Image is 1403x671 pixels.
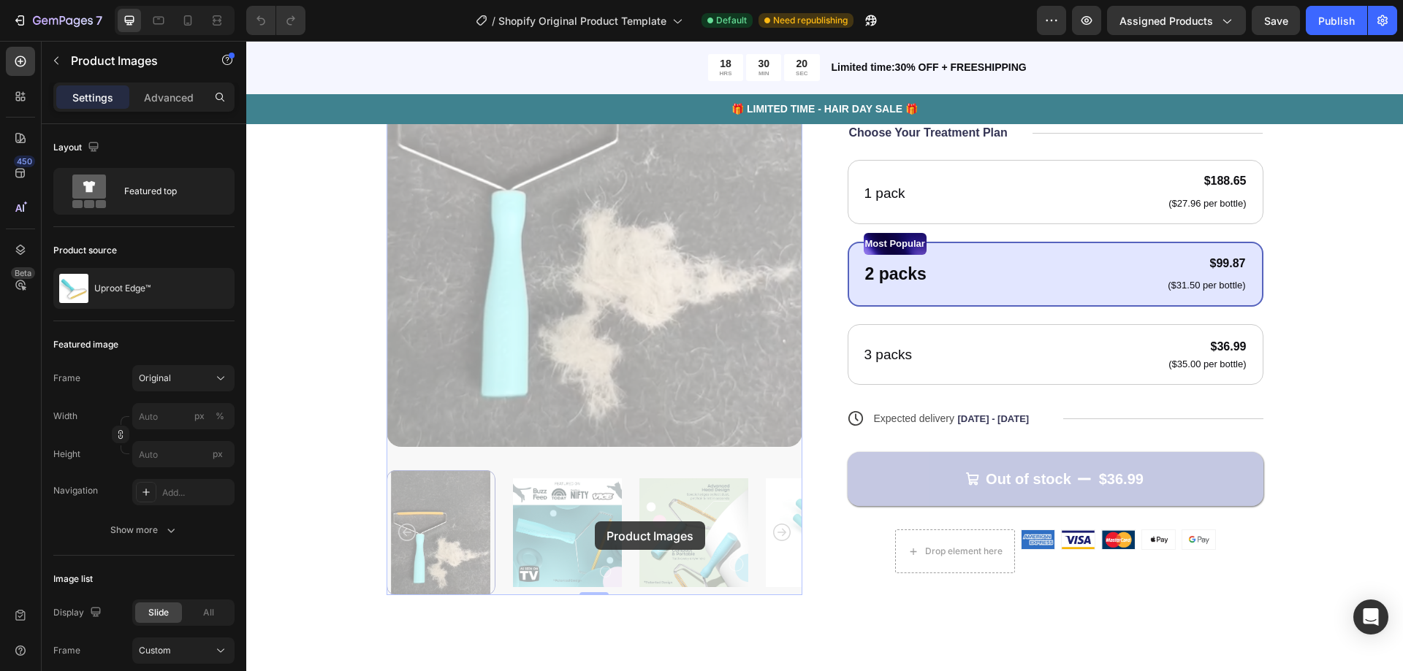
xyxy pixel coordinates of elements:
[211,407,229,425] button: px
[72,90,113,105] p: Settings
[246,6,305,35] div: Undo/Redo
[492,13,495,28] span: /
[815,489,848,508] img: gempages_583688046814167892-d1e9d33e-f1ab-4e8c-bb02-2e65737ef2f3.png
[14,156,35,167] div: 450
[1353,599,1388,634] div: Open Intercom Messenger
[53,244,117,257] div: Product source
[775,489,808,508] img: gempages_583688046814167892-c81fa43e-5e7e-458b-9200-838dc7904525.png
[936,489,969,508] img: gempages_583688046814167892-3ae4fadb-5f32-4902-a798-88bea1082dda.png
[53,484,98,497] div: Navigation
[53,603,104,623] div: Display
[679,505,756,516] div: Drop element here
[619,193,679,212] p: Most Popular
[53,517,235,543] button: Show more
[921,239,999,251] p: ($31.50 per bottle)
[619,221,680,246] p: 2 packs
[1318,13,1355,28] div: Publish
[53,338,118,351] div: Featured image
[498,13,666,28] span: Shopify Original Product Template
[920,214,1000,232] div: $99.87
[203,606,214,619] span: All
[1119,13,1213,28] span: Assigned Products
[139,372,171,385] span: Original
[1107,6,1246,35] button: Assigned Products
[53,644,80,657] label: Frame
[162,486,231,499] div: Add...
[921,296,1001,316] div: $36.99
[1264,15,1288,27] span: Save
[1306,6,1367,35] button: Publish
[1252,6,1300,35] button: Save
[59,274,88,303] img: product feature img
[144,90,194,105] p: Advanced
[618,142,659,164] p: 1 pack
[53,448,80,461] label: Height
[53,372,80,385] label: Frame
[922,157,1000,169] p: ($27.96 per bottle)
[148,606,169,619] span: Slide
[603,85,761,100] p: Choose Your Treatment Plan
[856,489,889,508] img: gempages_583688046814167892-71b7eef1-f268-457c-b3ca-723dc43748ba.png
[739,429,825,448] div: Out of stock
[216,410,224,423] div: %
[527,483,544,500] button: Carousel Next Arrow
[124,175,213,208] div: Featured top
[191,407,208,425] button: %
[601,411,1017,465] button: Out of stock
[132,637,235,664] button: Custom
[213,448,223,459] span: px
[773,14,848,27] span: Need republishing
[194,410,205,423] div: px
[53,572,93,586] div: Image list
[851,427,899,449] div: $36.99
[139,644,171,657] span: Custom
[11,267,35,279] div: Beta
[132,441,235,467] input: px
[53,138,102,158] div: Layout
[711,372,783,383] span: [DATE] - [DATE]
[110,523,178,537] div: Show more
[132,365,235,391] button: Original
[246,41,1403,671] iframe: Design area
[896,489,929,508] img: gempages_583688046814167892-c6c784e4-2efe-4bd7-bd55-e73a7d3c114b.png
[53,410,77,423] label: Width
[921,131,1001,150] div: $188.65
[96,12,102,29] p: 7
[618,304,666,325] p: 3 packs
[71,52,195,69] p: Product Images
[922,318,1000,330] p: ($35.00 per bottle)
[132,403,235,429] input: px%
[628,372,709,383] span: Expected delivery
[6,6,109,35] button: 7
[94,283,151,294] p: Uproot Edge™
[716,14,747,27] span: Default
